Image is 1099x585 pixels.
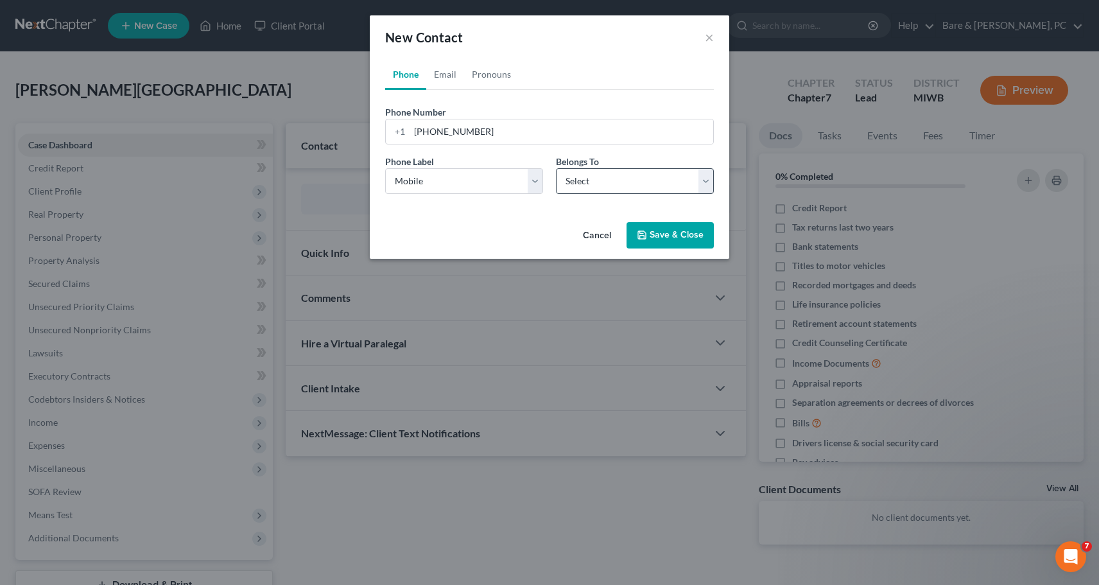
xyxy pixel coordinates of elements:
input: ###-###-#### [410,119,713,144]
a: Email [426,59,464,90]
span: Phone Number [385,107,446,118]
span: New Contact [385,30,463,45]
span: Phone Label [385,156,434,167]
span: Belongs To [556,156,599,167]
iframe: Intercom live chat [1055,541,1086,572]
a: Pronouns [464,59,519,90]
button: × [705,30,714,45]
span: 7 [1082,541,1092,552]
div: +1 [386,119,410,144]
button: Cancel [573,223,621,249]
a: Phone [385,59,426,90]
button: Save & Close [627,222,714,249]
